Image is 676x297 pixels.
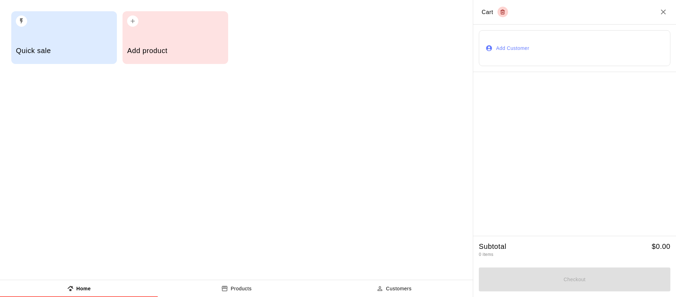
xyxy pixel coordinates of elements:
p: Customers [386,285,412,292]
button: Close [659,8,668,16]
button: Add Customer [479,30,670,66]
button: Quick sale [11,11,117,64]
h5: Subtotal [479,242,506,251]
p: Home [76,285,91,292]
h5: $ 0.00 [652,242,670,251]
button: Add product [123,11,228,64]
h5: Quick sale [16,46,112,56]
h5: Add product [127,46,223,56]
div: Cart [482,7,508,17]
p: Products [231,285,252,292]
button: Empty cart [497,7,508,17]
span: 0 items [479,252,493,257]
